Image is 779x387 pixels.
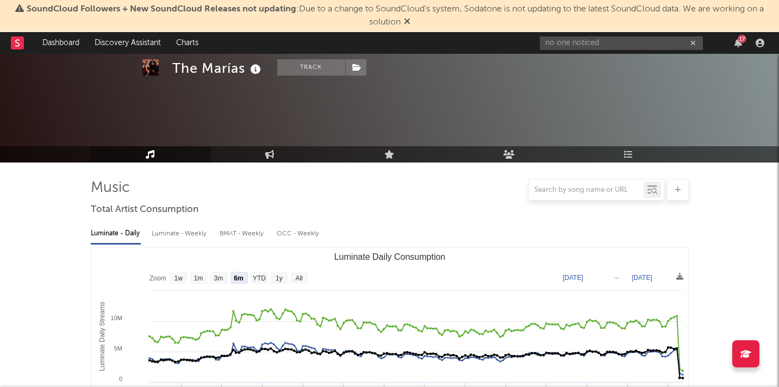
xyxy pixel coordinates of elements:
[91,203,198,216] span: Total Artist Consumption
[404,18,410,27] span: Dismiss
[334,252,445,261] text: Luminate Daily Consumption
[169,32,206,54] a: Charts
[738,35,746,43] div: 17
[529,186,644,195] input: Search by song name or URL
[119,376,122,382] text: 0
[214,274,223,282] text: 3m
[27,5,296,14] span: SoundCloud Followers + New SoundCloud Releases not updating
[172,59,264,77] div: The Marías
[91,224,141,243] div: Luminate - Daily
[277,59,345,76] button: Track
[87,32,169,54] a: Discovery Assistant
[194,274,203,282] text: 1m
[152,224,209,243] div: Luminate - Weekly
[149,274,166,282] text: Zoom
[276,274,283,282] text: 1y
[27,5,764,27] span: : Due to a change to SoundCloud's system, Sodatone is not updating to the latest SoundCloud data....
[174,274,183,282] text: 1w
[114,345,122,352] text: 5M
[35,32,87,54] a: Dashboard
[234,274,243,282] text: 6m
[613,274,620,282] text: →
[252,274,265,282] text: YTD
[295,274,302,282] text: All
[110,315,122,321] text: 10M
[98,302,105,371] text: Luminate Daily Streams
[632,274,652,282] text: [DATE]
[734,39,742,47] button: 17
[277,224,320,243] div: OCC - Weekly
[220,224,266,243] div: BMAT - Weekly
[563,274,583,282] text: [DATE]
[540,36,703,50] input: Search for artists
